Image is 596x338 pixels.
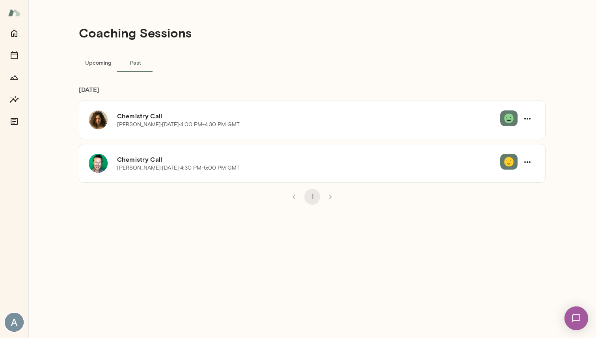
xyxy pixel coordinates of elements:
[6,69,22,85] button: Growth Plan
[79,25,192,40] h4: Coaching Sessions
[117,53,153,72] button: Past
[79,183,546,205] div: pagination
[504,114,514,123] img: feedback
[79,85,546,101] h6: [DATE]
[304,189,320,205] button: page 1
[117,121,240,129] p: [PERSON_NAME] · [DATE] · 4:00 PM-4:30 PM GMT
[117,155,500,164] h6: Chemistry Call
[6,25,22,41] button: Home
[117,111,500,121] h6: Chemistry Call
[6,47,22,63] button: Sessions
[8,5,20,20] img: Mento
[6,114,22,129] button: Documents
[79,53,117,72] button: Upcoming
[6,92,22,107] button: Insights
[79,53,546,72] div: basic tabs example
[117,164,240,172] p: [PERSON_NAME] · [DATE] · 4:30 PM-5:00 PM GMT
[5,313,24,332] img: Akarsh Khatagalli
[285,189,339,205] nav: pagination navigation
[504,157,514,166] img: feedback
